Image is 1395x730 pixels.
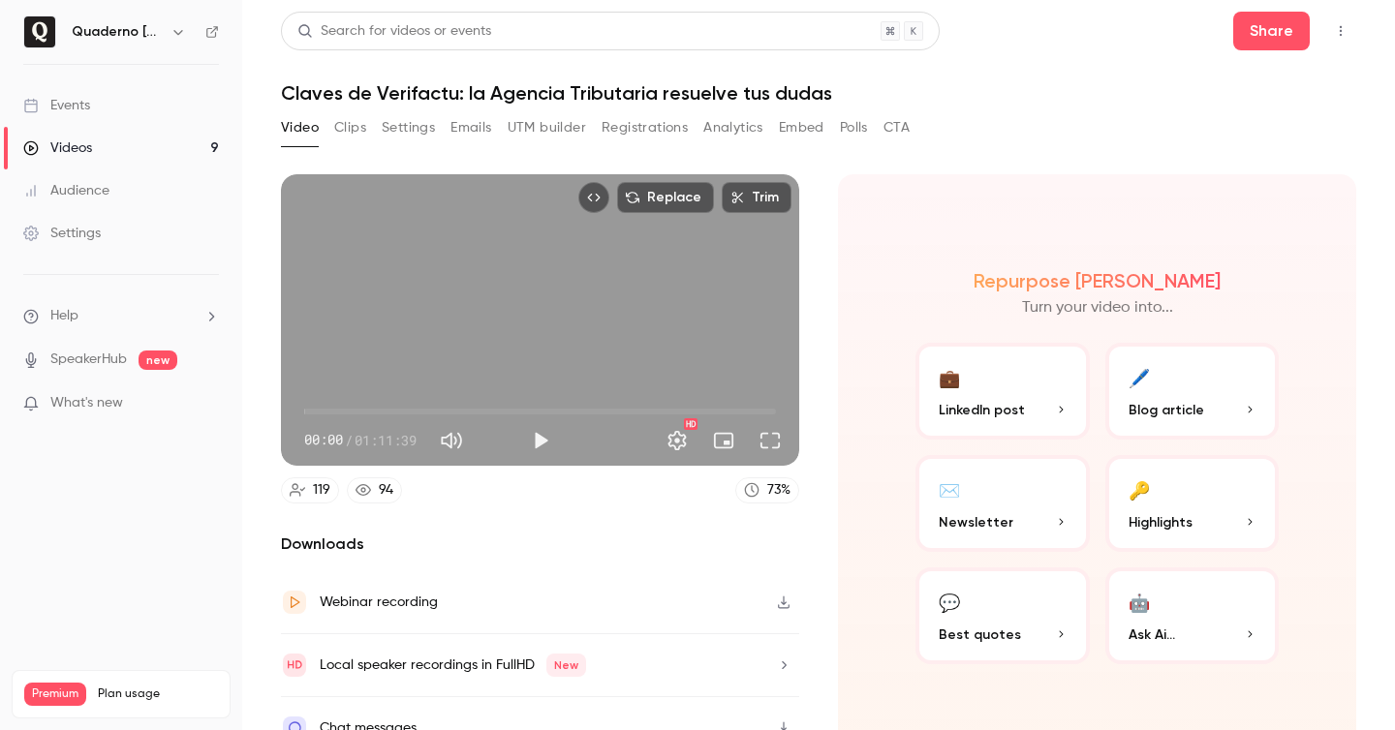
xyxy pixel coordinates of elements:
span: LinkedIn post [939,400,1025,420]
iframe: Noticeable Trigger [196,395,219,412]
button: Registrations [602,112,688,143]
button: Embed [779,112,824,143]
button: Emails [450,112,491,143]
button: Embed video [578,182,609,213]
button: Video [281,112,319,143]
div: 73 % [767,480,790,501]
div: HD [684,418,697,430]
button: Full screen [751,421,790,460]
a: 73% [735,477,799,503]
button: Analytics [703,112,763,143]
button: 🖊️Blog article [1105,343,1280,440]
button: 🔑Highlights [1105,455,1280,552]
button: 💬Best quotes [915,567,1090,664]
div: 119 [313,480,330,501]
div: Videos [23,138,92,158]
span: Help [50,306,78,326]
button: Mute [432,421,471,460]
span: 01:11:39 [355,430,417,450]
li: help-dropdown-opener [23,306,219,326]
img: Quaderno España [24,16,55,47]
div: Search for videos or events [297,21,491,42]
button: 💼LinkedIn post [915,343,1090,440]
button: Share [1233,12,1310,50]
span: Best quotes [939,624,1021,645]
span: Plan usage [98,686,218,702]
button: ✉️Newsletter [915,455,1090,552]
div: 94 [379,480,393,501]
button: Settings [382,112,435,143]
div: Settings [23,224,101,243]
h1: Claves de Verifactu: la Agencia Tributaria resuelve tus dudas [281,81,1356,105]
div: 💼 [939,362,960,392]
h6: Quaderno [GEOGRAPHIC_DATA] [72,22,163,42]
button: CTA [883,112,910,143]
span: Premium [24,683,86,706]
span: Newsletter [939,512,1013,532]
span: Ask Ai... [1129,624,1175,645]
button: Clips [334,112,366,143]
button: Turn on miniplayer [704,421,743,460]
span: Highlights [1129,512,1193,532]
button: Settings [658,421,697,460]
div: Events [23,96,90,115]
h2: Downloads [281,532,799,556]
button: Replace [617,182,714,213]
div: 🤖 [1129,587,1150,617]
span: Blog article [1129,400,1204,420]
a: 94 [347,477,402,503]
div: ✉️ [939,474,960,504]
button: UTM builder [508,112,586,143]
a: SpeakerHub [50,350,127,370]
span: What's new [50,393,123,413]
div: Local speaker recordings in FullHD [320,654,586,677]
button: Trim [722,182,791,213]
button: Top Bar Actions [1325,15,1356,46]
span: / [345,430,353,450]
div: Webinar recording [320,591,438,614]
button: Play [521,421,560,460]
button: Polls [840,112,868,143]
a: 119 [281,477,339,503]
h2: Repurpose [PERSON_NAME] [974,269,1221,292]
div: 🖊️ [1129,362,1150,392]
div: Audience [23,181,109,200]
span: new [139,350,177,370]
button: 🤖Ask Ai... [1105,567,1280,664]
div: 00:00 [304,430,417,450]
span: New [546,654,586,677]
div: 🔑 [1129,474,1150,504]
div: 💬 [939,587,960,617]
p: Turn your video into... [1022,296,1173,319]
span: 00:00 [304,430,343,450]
